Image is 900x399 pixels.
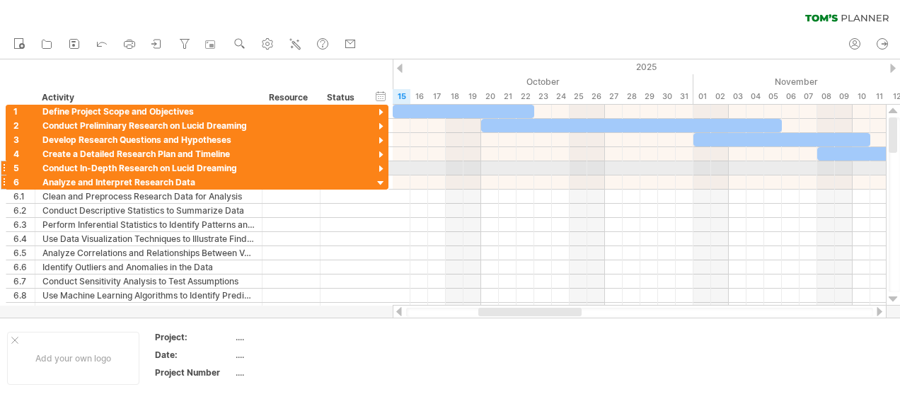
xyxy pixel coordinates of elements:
div: Wednesday, 5 November 2025 [764,89,782,104]
div: Monday, 27 October 2025 [605,89,623,104]
div: Identify Outliers and Anomalies in the Data [42,260,255,274]
div: Sunday, 26 October 2025 [587,89,605,104]
div: Saturday, 18 October 2025 [446,89,463,104]
div: Date: [155,349,233,361]
div: 6 [13,175,35,189]
div: Analyze and Interpret Research Data [42,175,255,189]
div: Resource [269,91,312,105]
div: Wednesday, 22 October 2025 [517,89,534,104]
div: 6.6 [13,260,35,274]
div: 6.7 [13,274,35,288]
div: Friday, 31 October 2025 [676,89,693,104]
div: Sunday, 2 November 2025 [711,89,729,104]
div: October 2025 [145,74,693,89]
div: 6.5 [13,246,35,260]
div: Friday, 7 November 2025 [800,89,817,104]
div: Friday, 17 October 2025 [428,89,446,104]
div: Tuesday, 11 November 2025 [870,89,888,104]
div: Sunday, 19 October 2025 [463,89,481,104]
div: 4 [13,147,35,161]
div: 6.1 [13,190,35,203]
div: Tuesday, 21 October 2025 [499,89,517,104]
div: Clean and Preprocess Research Data for Analysis [42,190,255,203]
div: Analyze Correlations and Relationships Between Variables [42,246,255,260]
div: Project Number [155,366,233,378]
div: Conduct Descriptive Statistics to Summarize Data [42,204,255,217]
div: Saturday, 1 November 2025 [693,89,711,104]
div: 3 [13,133,35,146]
div: Thursday, 6 November 2025 [782,89,800,104]
div: 6.4 [13,232,35,245]
div: Conduct In-Depth Research on Lucid Dreaming [42,161,255,175]
div: Sunday, 9 November 2025 [835,89,853,104]
div: Tuesday, 4 November 2025 [746,89,764,104]
div: 6.2 [13,204,35,217]
div: Thursday, 23 October 2025 [534,89,552,104]
div: 6.3 [13,218,35,231]
div: Define Project Scope and Objectives [42,105,255,118]
div: Monday, 10 November 2025 [853,89,870,104]
div: Create a Detailed Research Plan and Timeline [42,147,255,161]
div: Monday, 20 October 2025 [481,89,499,104]
div: .... [236,366,354,378]
div: Wednesday, 15 October 2025 [393,89,410,104]
div: 5 [13,161,35,175]
div: 6.8 [13,289,35,302]
div: Use Data Visualization Techniques to Illustrate Findings [42,232,255,245]
div: Saturday, 8 November 2025 [817,89,835,104]
div: Friday, 24 October 2025 [552,89,570,104]
div: .... [236,349,354,361]
div: Wednesday, 29 October 2025 [640,89,658,104]
div: 2 [13,119,35,132]
div: .... [236,331,354,343]
div: Project: [155,331,233,343]
div: Tuesday, 28 October 2025 [623,89,640,104]
div: Add your own logo [7,332,139,385]
div: Activity [42,91,254,105]
div: Interpret Results in the Context of Research Questions and Hypotheses [42,303,255,316]
div: Use Machine Learning Algorithms to Identify Predictive Models [42,289,255,302]
div: Thursday, 30 October 2025 [658,89,676,104]
div: Conduct Sensitivity Analysis to Test Assumptions [42,274,255,288]
div: Thursday, 16 October 2025 [410,89,428,104]
div: Conduct Preliminary Research on Lucid Dreaming [42,119,255,132]
div: Monday, 3 November 2025 [729,89,746,104]
div: Saturday, 25 October 2025 [570,89,587,104]
div: Develop Research Questions and Hypotheses [42,133,255,146]
div: 1 [13,105,35,118]
div: Status [327,91,358,105]
div: 6.9 [13,303,35,316]
div: Perform Inferential Statistics to Identify Patterns and Trends [42,218,255,231]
